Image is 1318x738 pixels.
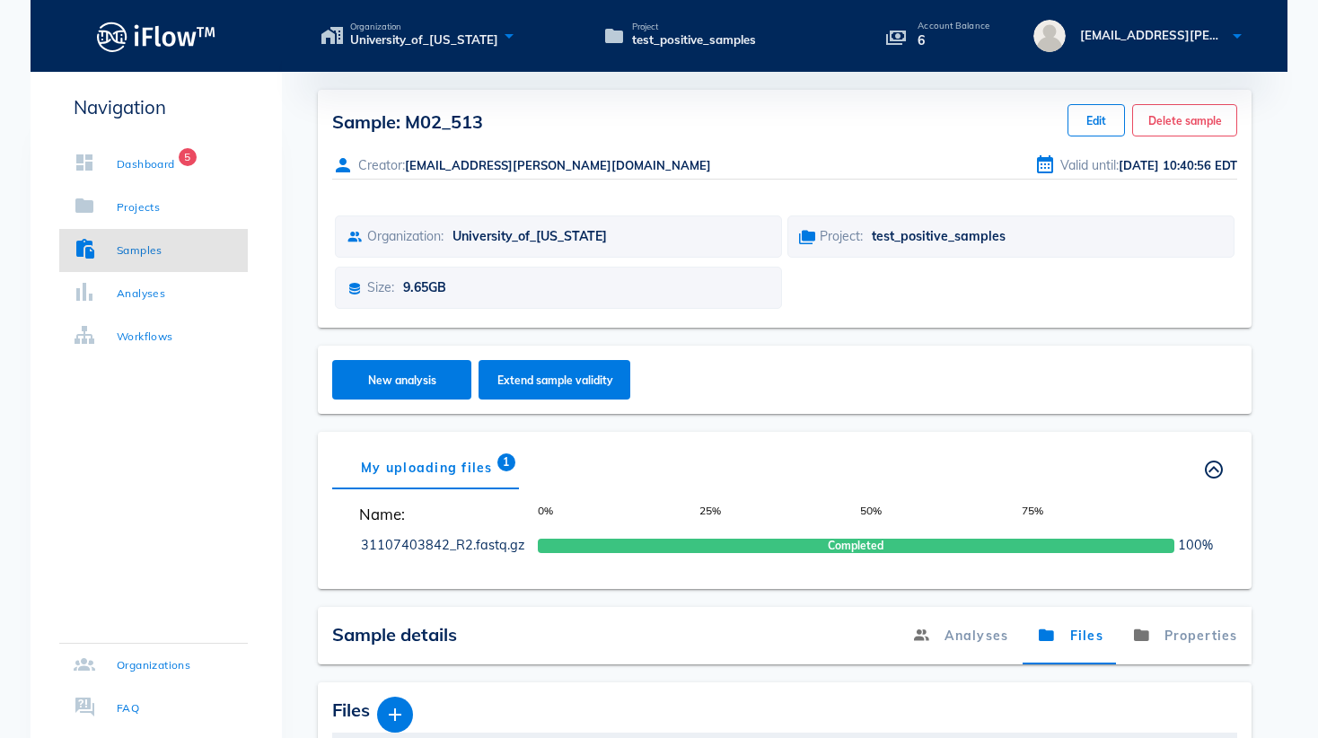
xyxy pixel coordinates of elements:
[332,623,457,646] span: Sample details
[358,157,405,173] span: Creator:
[820,228,863,244] span: Project:
[538,503,699,525] span: 0%
[405,158,711,172] span: [EMAIL_ADDRESS][PERSON_NAME][DOMAIN_NAME]
[918,31,989,50] p: 6
[918,22,989,31] p: Account Balance
[361,537,524,553] a: 31107403842_R2.fastq.gz
[332,446,522,489] div: My uploading files
[872,228,1006,244] span: test_positive_samples
[31,16,282,57] a: Logo
[350,373,454,387] span: New analysis
[1060,157,1119,173] span: Valid until:
[1178,536,1213,556] span: 100%
[632,22,756,31] span: Project
[350,22,498,31] span: Organization
[1022,503,1183,525] span: 75%
[1033,20,1066,52] img: avatar.16069ca8.svg
[497,453,515,471] span: Badge
[367,228,444,244] span: Organization:
[1147,114,1222,127] span: Delete sample
[350,503,524,525] span: Name:
[699,503,861,525] span: 25%
[117,242,163,259] div: Samples
[117,699,139,717] div: FAQ
[332,697,1237,733] div: Files
[479,360,630,400] button: Extend sample validity
[860,503,1022,525] span: 50%
[898,607,1023,664] a: Analyses
[117,328,173,346] div: Workflows
[332,110,483,133] span: Sample: M02_513
[1083,114,1110,127] span: Edit
[828,538,883,554] span: Completed
[632,31,756,49] span: test_positive_samples
[1117,607,1252,664] a: Properties
[350,31,498,49] span: University_of_[US_STATE]
[332,360,471,400] button: New analysis
[403,279,446,295] span: 9.65GB
[179,148,197,166] span: Badge
[1228,648,1296,716] iframe: Drift Widget Chat Controller
[1119,158,1237,172] span: [DATE] 10:40:56 EDT
[367,279,394,295] span: Size:
[496,373,613,387] span: Extend sample validity
[1023,607,1118,664] a: Files
[59,93,248,121] p: Navigation
[1132,104,1237,136] button: Delete sample
[453,228,607,244] span: University_of_[US_STATE]
[117,285,165,303] div: Analyses
[117,198,160,216] div: Projects
[117,155,175,173] div: Dashboard
[117,656,190,674] div: Organizations
[1068,104,1125,136] button: Edit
